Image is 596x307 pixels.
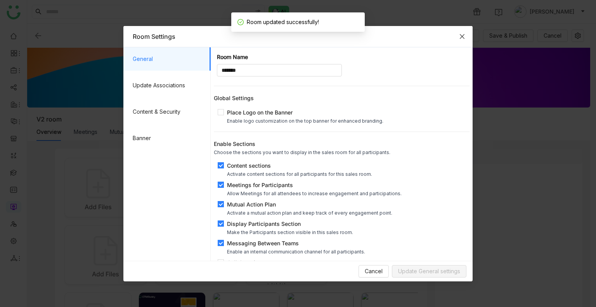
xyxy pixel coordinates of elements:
div: Enable logo customization on the top banner for enhanced branding. [227,118,383,124]
div: Collaboration [227,258,274,267]
div: Room Settings [133,32,463,41]
div: Make the Participants section visible in this sales room. [227,229,353,235]
button: Cancel [359,265,389,278]
div: Mutual Action Plan [227,200,392,208]
span: Room updated successfully! [247,19,319,25]
span: Banner [133,127,204,150]
div: Meetings for Participants [227,181,402,189]
div: Choose the sections you want to display in the sales room for all participants. [214,149,470,155]
button: Update General settings [392,265,466,278]
div: Enable an internal communication channel for all participants. [227,249,365,255]
div: Activate content sections for all participants for this sales room. [227,171,372,177]
div: Allow Meetings for all attendees to increase engagement and participations. [227,191,402,196]
span: Cancel [365,267,383,276]
span: Content & Security [133,100,204,123]
div: Global Settings [214,94,470,102]
label: Room Name [217,54,248,61]
div: Display Participants Section [227,220,353,228]
div: Activate a mutual action plan and keep track of every engagement point. [227,210,392,216]
span: General [133,47,204,71]
button: Close [452,26,473,47]
div: Messaging Between Teams [227,239,365,247]
span: Update Associations [133,74,204,97]
div: Enable Sections [214,140,470,148]
div: Content sections [227,161,372,170]
div: Place Logo on the Banner [227,108,383,116]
